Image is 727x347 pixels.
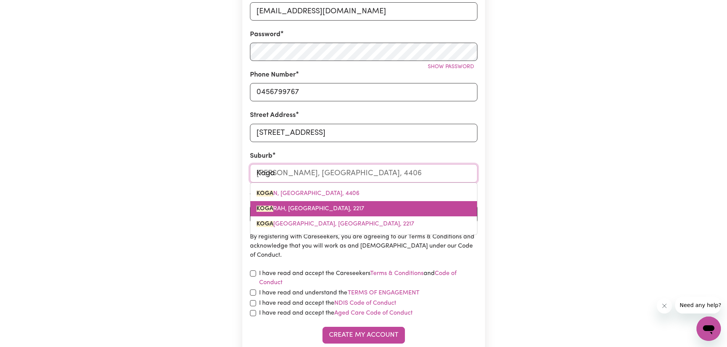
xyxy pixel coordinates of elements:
[250,164,477,182] input: e.g. North Bondi, New South Wales
[256,190,359,197] span: N, [GEOGRAPHIC_DATA], 4406
[259,270,456,286] a: Code of Conduct
[424,61,477,73] button: Show password
[334,310,413,316] a: Aged Care Code of Conduct
[259,288,420,298] label: I have read and understand the
[250,186,477,201] a: KOGAN, Queensland, 4406
[256,206,364,212] span: RAH, [GEOGRAPHIC_DATA], 2217
[259,309,413,318] label: I have read and accept the
[250,124,477,142] input: e.g. 221B Victoria St
[5,5,46,11] span: Need any help?
[250,70,296,80] label: Phone Number
[259,299,396,308] label: I have read and accept the
[250,2,477,21] input: e.g. daniela.d88@gmail.com
[250,110,296,120] label: Street Address
[696,317,721,341] iframe: Button to launch messaging window
[250,30,280,40] label: Password
[347,288,420,298] button: I have read and understand the
[250,232,477,260] p: By registering with Careseekers, you are agreeing to our Terms & Conditions and acknowledge that ...
[250,83,477,101] input: e.g. 0412 345 678
[256,221,273,227] mark: KOGA
[256,206,273,212] mark: KOGA
[334,300,396,306] a: NDIS Code of Conduct
[250,201,477,216] a: KOGARAH, New South Wales, 2217
[259,269,477,287] label: I have read and accept the Careseekers and
[675,297,721,313] iframe: Message from company
[657,298,672,313] iframe: Close message
[256,190,273,197] mark: KOGA
[428,64,474,70] span: Show password
[250,216,477,232] a: KOGARAH BAY, New South Wales, 2217
[250,182,477,235] div: menu-options
[370,270,424,277] a: Terms & Conditions
[250,151,272,161] label: Suburb
[256,221,414,227] span: [GEOGRAPHIC_DATA], [GEOGRAPHIC_DATA], 2217
[322,327,405,344] button: Create My Account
